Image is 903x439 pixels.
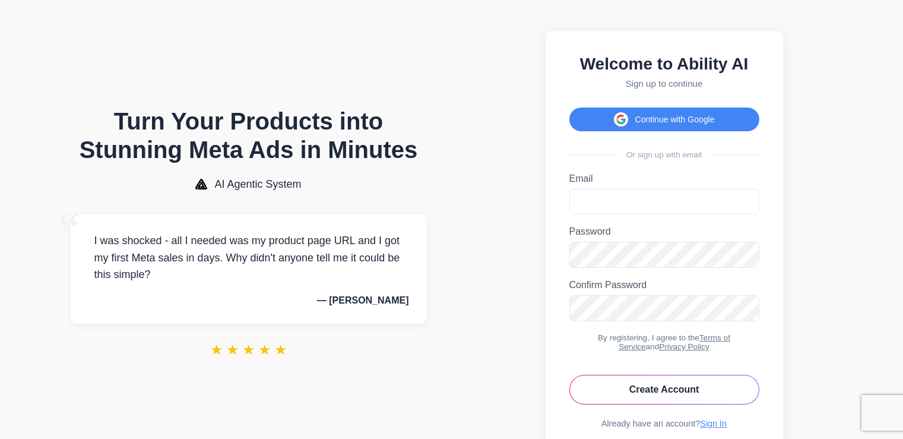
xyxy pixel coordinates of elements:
span: ★ [258,342,271,358]
span: ★ [274,342,287,358]
span: ★ [210,342,223,358]
span: ★ [242,342,255,358]
button: Create Account [569,375,759,405]
a: Sign In [700,419,727,428]
p: I was shocked - all I needed was my product page URL and I got my first Meta sales in days. Why d... [88,232,409,283]
span: “ [59,203,80,257]
h2: Welcome to Ability AI [569,55,759,74]
p: Sign up to continue [569,78,759,89]
div: By registering, I agree to the and [569,333,759,351]
h1: Turn Your Products into Stunning Meta Ads in Minutes [71,107,427,164]
img: AI Agentic System Logo [195,179,207,190]
span: AI Agentic System [214,178,301,191]
button: Continue with Google [569,108,759,131]
label: Password [569,226,759,237]
p: — [PERSON_NAME] [88,295,409,306]
div: Already have an account? [569,419,759,428]
div: Or sign up with email [569,150,759,159]
span: ★ [226,342,239,358]
label: Email [569,173,759,184]
a: Privacy Policy [659,342,709,351]
a: Terms of Service [619,333,730,351]
label: Confirm Password [569,280,759,290]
